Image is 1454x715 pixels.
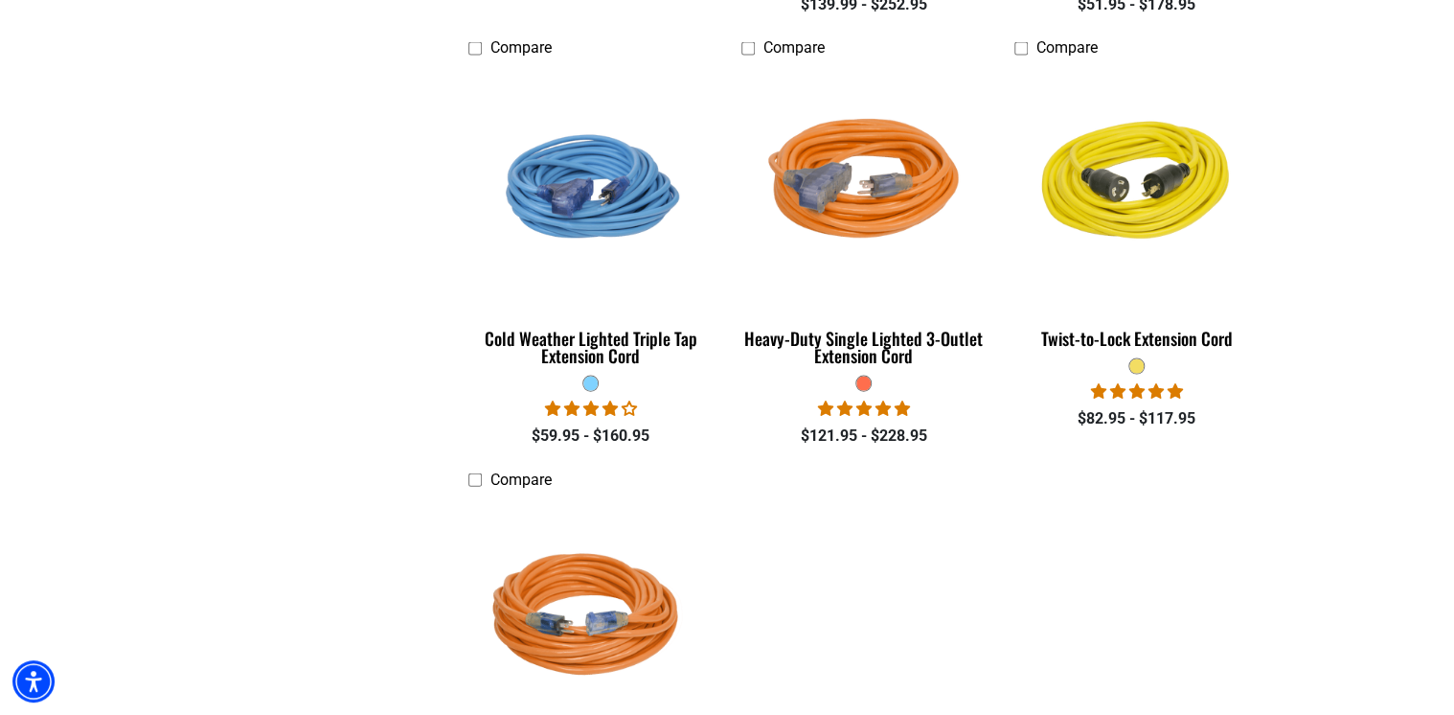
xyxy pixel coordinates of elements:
span: 4.18 stars [544,400,636,418]
a: Light Blue Cold Weather Lighted Triple Tap Extension Cord [468,67,713,376]
img: Light Blue [470,77,712,297]
a: yellow Twist-to-Lock Extension Cord [1014,67,1259,358]
span: Compare [763,38,825,57]
span: Compare [490,471,552,489]
span: 5.00 stars [817,400,909,418]
a: orange Heavy-Duty Single Lighted 3-Outlet Extension Cord [741,67,986,376]
span: Compare [490,38,552,57]
div: Cold Weather Lighted Triple Tap Extension Cord [468,330,713,364]
span: Compare [1036,38,1098,57]
div: $121.95 - $228.95 [741,425,986,448]
div: Heavy-Duty Single Lighted 3-Outlet Extension Cord [741,330,986,364]
img: yellow [1015,77,1257,297]
span: 5.00 stars [1090,382,1182,401]
div: $59.95 - $160.95 [468,425,713,448]
img: orange [742,77,984,297]
div: Accessibility Menu [12,660,55,703]
div: Twist-to-Lock Extension Cord [1014,330,1259,347]
div: $82.95 - $117.95 [1014,407,1259,430]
